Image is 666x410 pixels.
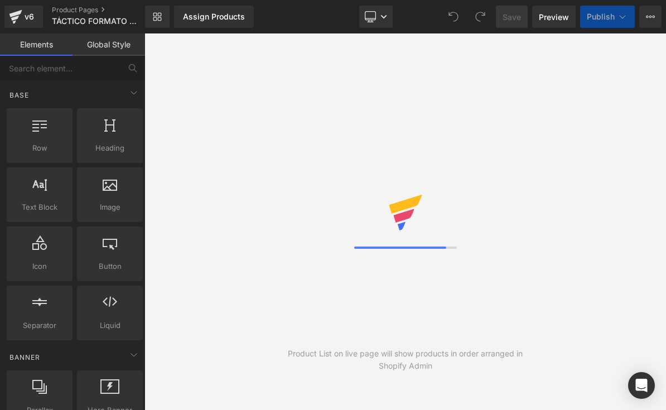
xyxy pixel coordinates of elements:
[52,6,163,15] a: Product Pages
[469,6,491,28] button: Redo
[10,142,69,154] span: Row
[183,12,245,21] div: Assign Products
[580,6,635,28] button: Publish
[587,12,615,21] span: Publish
[73,33,145,56] a: Global Style
[145,6,170,28] a: New Library
[532,6,576,28] a: Preview
[639,6,662,28] button: More
[80,261,139,272] span: Button
[275,348,536,372] div: Product List on live page will show products in order arranged in Shopify Admin
[539,11,569,23] span: Preview
[8,352,41,363] span: Banner
[4,6,43,28] a: v6
[80,201,139,213] span: Image
[10,201,69,213] span: Text Block
[80,320,139,331] span: Liquid
[80,142,139,154] span: Heading
[442,6,465,28] button: Undo
[10,320,69,331] span: Separator
[52,17,142,26] span: TÁCTICO FORMATO MÁRMOL
[628,372,655,399] div: Open Intercom Messenger
[22,9,36,24] div: v6
[8,90,30,100] span: Base
[10,261,69,272] span: Icon
[503,11,521,23] span: Save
